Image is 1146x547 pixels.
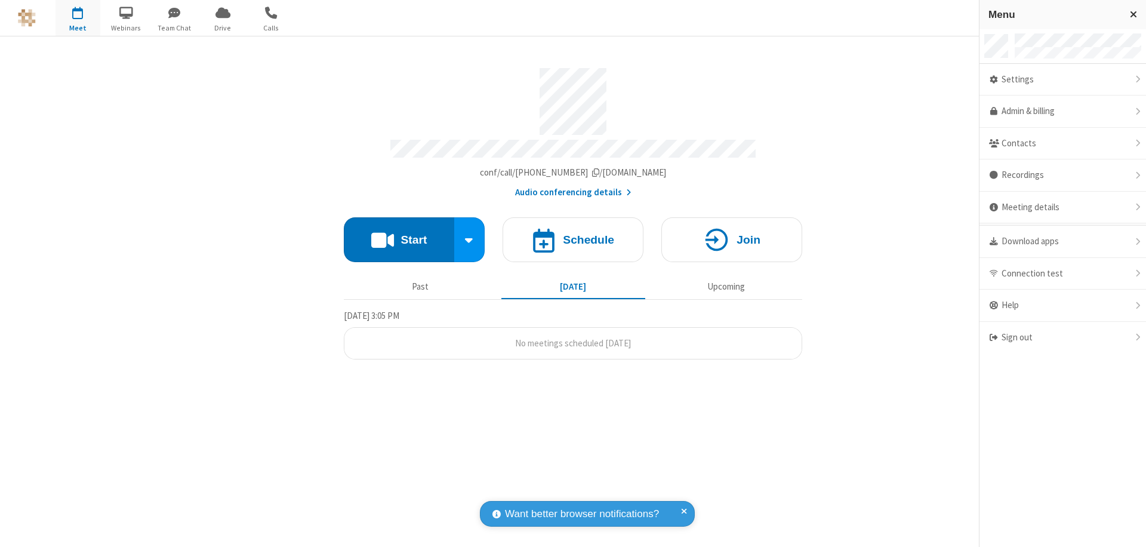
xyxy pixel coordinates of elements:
div: Contacts [979,128,1146,160]
a: Admin & billing [979,96,1146,128]
div: Start conference options [454,217,485,262]
button: Past [349,275,492,298]
span: Webinars [104,23,149,33]
span: Meet [56,23,100,33]
span: Want better browser notifications? [505,506,659,522]
button: [DATE] [501,275,645,298]
div: Sign out [979,322,1146,354]
h4: Join [737,234,760,245]
div: Settings [979,64,1146,96]
span: Drive [201,23,245,33]
span: [DATE] 3:05 PM [344,310,399,321]
div: Connection test [979,258,1146,290]
span: No meetings scheduled [DATE] [515,337,631,349]
span: Calls [249,23,294,33]
div: Download apps [979,226,1146,258]
span: Copy my meeting room link [480,167,667,178]
button: Start [344,217,454,262]
iframe: Chat [1116,516,1137,539]
div: Help [979,290,1146,322]
div: Meeting details [979,192,1146,224]
section: Account details [344,59,802,199]
button: Schedule [503,217,643,262]
div: Recordings [979,159,1146,192]
h4: Start [401,234,427,245]
button: Audio conferencing details [515,186,631,199]
span: Team Chat [152,23,197,33]
h4: Schedule [563,234,614,245]
button: Upcoming [654,275,798,298]
img: QA Selenium DO NOT DELETE OR CHANGE [18,9,36,27]
h3: Menu [988,9,1119,20]
button: Join [661,217,802,262]
button: Copy my meeting room linkCopy my meeting room link [480,166,667,180]
section: Today's Meetings [344,309,802,360]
